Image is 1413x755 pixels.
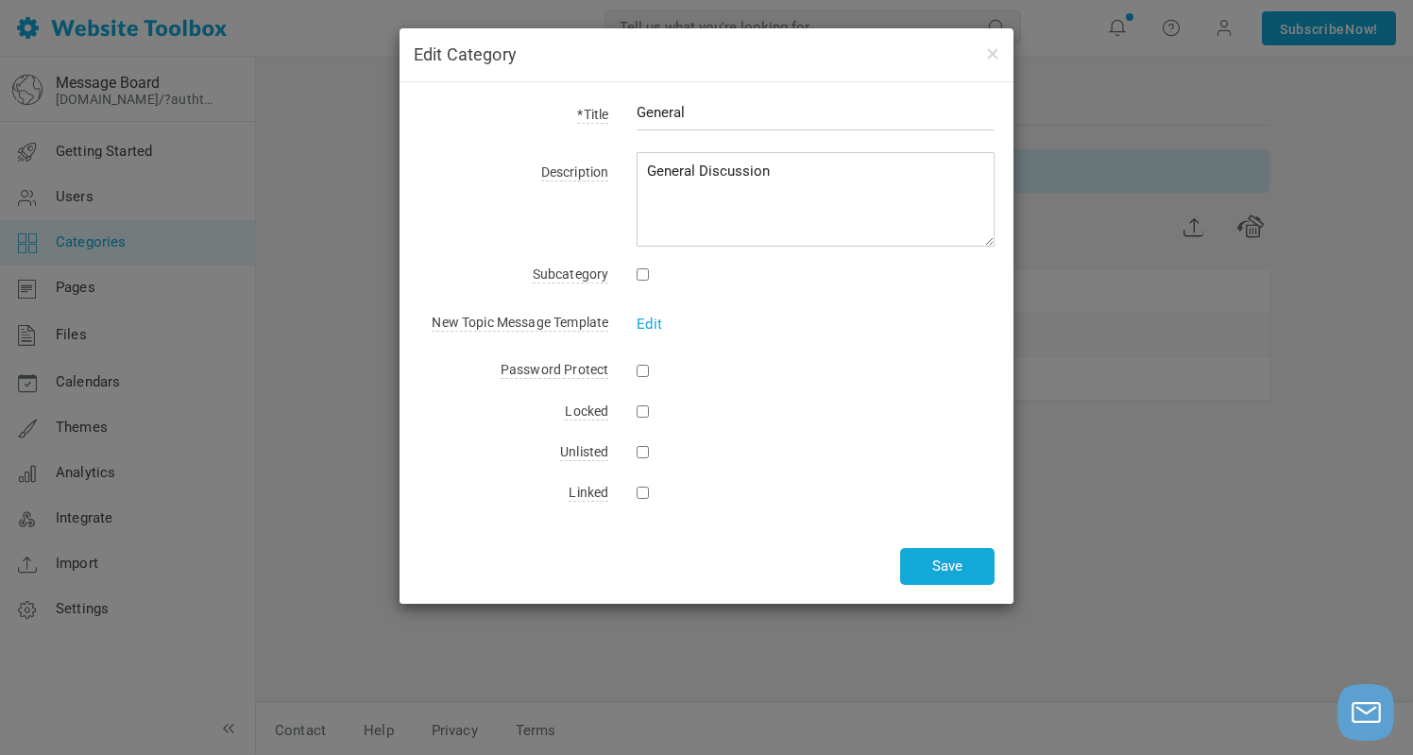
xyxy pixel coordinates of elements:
[637,316,662,333] a: Edit
[565,403,608,420] span: Locked
[533,266,609,283] span: Subcategory
[900,548,995,585] button: Save
[414,43,999,67] h4: Edit Category
[637,152,995,247] textarea: General Discussion
[569,485,608,502] span: Linked
[560,444,608,461] span: Unlisted
[577,107,608,124] span: *Title
[501,362,608,379] span: Password Protect
[1337,684,1394,741] button: Launch chat
[541,164,609,181] span: Description
[432,315,608,332] span: New Topic Message Template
